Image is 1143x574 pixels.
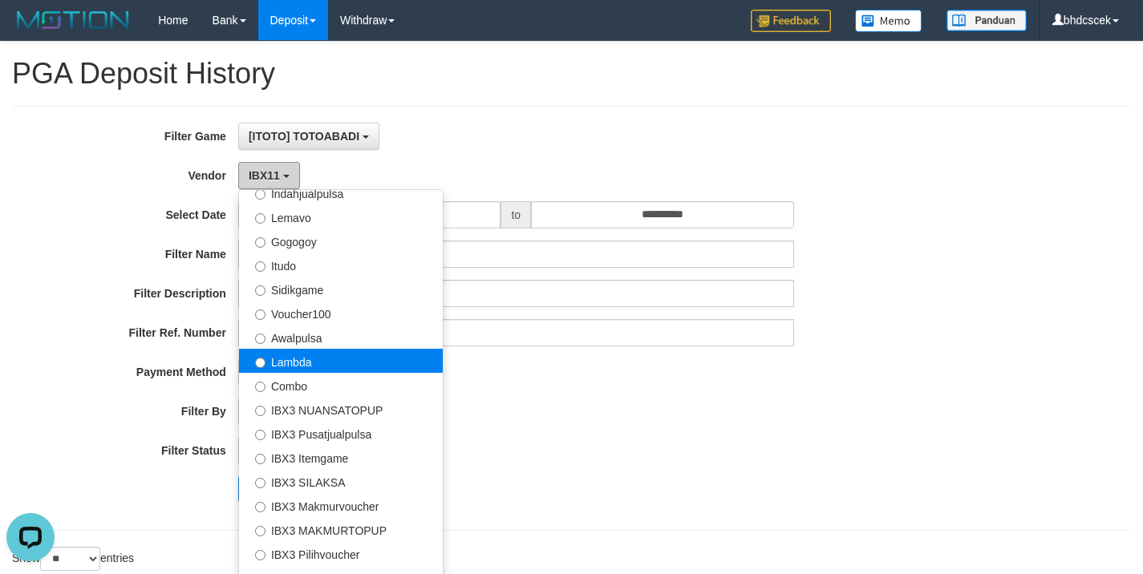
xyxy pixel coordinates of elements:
[238,123,379,150] button: [ITOTO] TOTOABADI
[40,547,100,571] select: Showentries
[239,469,443,493] label: IBX3 SILAKSA
[255,382,265,392] input: Combo
[255,478,265,488] input: IBX3 SILAKSA
[249,130,359,143] span: [ITOTO] TOTOABADI
[249,169,280,182] span: IBX11
[255,550,265,560] input: IBX3 Pilihvoucher
[239,253,443,277] label: Itudo
[239,228,443,253] label: Gogogoy
[255,502,265,512] input: IBX3 Makmurvoucher
[255,189,265,200] input: Indahjualpulsa
[255,285,265,296] input: Sidikgame
[239,493,443,517] label: IBX3 Makmurvoucher
[255,526,265,536] input: IBX3 MAKMURTOPUP
[239,421,443,445] label: IBX3 Pusatjualpulsa
[255,333,265,344] input: Awalpulsa
[12,58,1131,90] h1: PGA Deposit History
[255,406,265,416] input: IBX3 NUANSATOPUP
[239,204,443,228] label: Lemavo
[239,541,443,565] label: IBX3 Pilihvoucher
[255,454,265,464] input: IBX3 Itemgame
[255,213,265,224] input: Lemavo
[239,517,443,541] label: IBX3 MAKMURTOPUP
[855,10,922,32] img: Button%20Memo.svg
[946,10,1027,31] img: panduan.png
[751,10,831,32] img: Feedback.jpg
[12,8,134,32] img: MOTION_logo.png
[255,237,265,248] input: Gogogoy
[255,358,265,368] input: Lambda
[239,325,443,349] label: Awalpulsa
[239,277,443,301] label: Sidikgame
[239,445,443,469] label: IBX3 Itemgame
[501,201,531,228] span: to
[255,261,265,272] input: Itudo
[239,349,443,373] label: Lambda
[255,430,265,440] input: IBX3 Pusatjualpulsa
[6,6,55,55] button: Open LiveChat chat widget
[12,547,134,571] label: Show entries
[239,180,443,204] label: Indahjualpulsa
[239,397,443,421] label: IBX3 NUANSATOPUP
[238,162,300,189] button: IBX11
[239,373,443,397] label: Combo
[239,301,443,325] label: Voucher100
[255,309,265,320] input: Voucher100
